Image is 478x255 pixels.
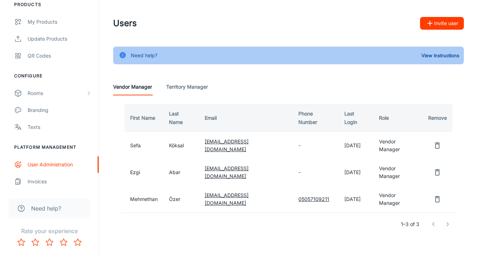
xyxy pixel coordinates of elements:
[339,159,374,186] td: [DATE]
[163,104,199,132] th: Last Name
[122,159,163,186] td: Ezgi
[420,17,464,30] button: Invite user
[28,35,92,43] div: Update Products
[28,178,92,185] div: Invoices
[57,235,71,249] button: Rate 4 star
[28,18,92,26] div: My Products
[205,165,249,179] a: [EMAIL_ADDRESS][DOMAIN_NAME]
[339,186,374,213] td: [DATE]
[28,106,92,114] div: Branding
[422,104,455,132] th: Remove
[31,204,61,213] span: Need help?
[339,132,374,159] td: [DATE]
[71,235,85,249] button: Rate 5 star
[401,220,419,228] p: 1–3 of 3
[373,186,422,213] td: Vendor Manager
[28,123,92,131] div: Texts
[293,159,338,186] td: -
[163,186,199,213] td: Özer
[430,165,444,179] button: remove user
[131,49,157,62] div: Need help?
[163,159,199,186] td: Abar
[339,104,374,132] th: Last Login
[113,78,152,95] a: Vendor Manager
[298,196,329,202] a: 05057109211
[163,132,199,159] td: Köksal
[293,104,338,132] th: Phone Number
[28,89,86,97] div: Rooms
[122,132,163,159] td: Sefa
[430,192,444,206] button: remove user
[166,78,208,95] a: Territory Manager
[122,104,163,132] th: First Name
[430,138,444,153] button: remove user
[113,17,137,30] h1: Users
[420,50,461,61] button: View Instructions
[28,235,42,249] button: Rate 2 star
[373,159,422,186] td: Vendor Manager
[28,52,92,60] div: QR Codes
[293,132,338,159] td: -
[373,104,422,132] th: Role
[28,161,92,168] div: User Administration
[14,235,28,249] button: Rate 1 star
[373,132,422,159] td: Vendor Manager
[199,104,293,132] th: Email
[42,235,57,249] button: Rate 3 star
[6,227,93,235] p: Rate your experience
[205,138,249,152] a: [EMAIL_ADDRESS][DOMAIN_NAME]
[122,186,163,213] td: Mehmethan
[205,192,249,206] a: [EMAIL_ADDRESS][DOMAIN_NAME]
